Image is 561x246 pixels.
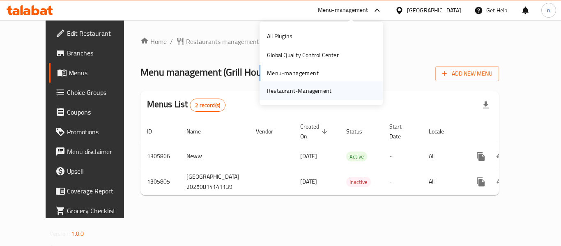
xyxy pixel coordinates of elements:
td: All [422,144,464,169]
span: [DATE] [300,151,317,161]
span: Active [346,152,367,161]
span: ID [147,126,163,136]
a: Menus [49,63,139,83]
span: Created On [300,122,330,141]
span: Edit Restaurant [67,28,133,38]
td: [GEOGRAPHIC_DATA] 20250814141139 [180,169,249,195]
a: Home [140,37,167,46]
span: Name [186,126,212,136]
span: Add New Menu [442,69,492,79]
td: 1305866 [140,144,180,169]
span: Status [346,126,373,136]
button: more [471,172,491,192]
span: Inactive [346,177,371,187]
span: 1.0.0 [71,228,84,239]
a: Choice Groups [49,83,139,102]
button: Change Status [491,147,510,166]
a: Grocery Checklist [49,201,139,221]
span: 2 record(s) [190,101,225,109]
span: Version: [50,228,70,239]
button: Change Status [491,172,510,192]
div: Menu-management [318,5,368,15]
a: Coverage Report [49,181,139,201]
div: [GEOGRAPHIC_DATA] [407,6,461,15]
span: Start Date [389,122,412,141]
span: Coverage Report [67,186,133,196]
span: Menu disclaimer [67,147,133,156]
span: Vendor [256,126,284,136]
span: Upsell [67,166,133,176]
span: Choice Groups [67,87,133,97]
span: Branches [67,48,133,58]
span: Coupons [67,107,133,117]
span: [DATE] [300,176,317,187]
td: All [422,169,464,195]
a: Upsell [49,161,139,181]
button: Add New Menu [435,66,499,81]
span: Promotions [67,127,133,137]
span: Restaurants management [186,37,259,46]
td: - [383,169,422,195]
span: Menu management ( Grill House ) [140,63,274,81]
span: n [547,6,550,15]
a: Promotions [49,122,139,142]
a: Branches [49,43,139,63]
td: Neww [180,144,249,169]
button: more [471,147,491,166]
td: 1305805 [140,169,180,195]
span: Locale [429,126,455,136]
th: Actions [464,119,556,144]
a: Coupons [49,102,139,122]
a: Restaurants management [176,37,259,46]
h2: Menus List [147,98,225,112]
nav: breadcrumb [140,37,499,46]
td: - [383,144,422,169]
div: Global Quality Control Center [267,51,339,60]
div: All Plugins [267,32,292,41]
a: Edit Restaurant [49,23,139,43]
span: Menus [69,68,133,78]
li: / [170,37,173,46]
div: Export file [476,95,496,115]
table: enhanced table [140,119,556,195]
a: Menu disclaimer [49,142,139,161]
span: Grocery Checklist [67,206,133,216]
div: Restaurant-Management [267,86,331,95]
